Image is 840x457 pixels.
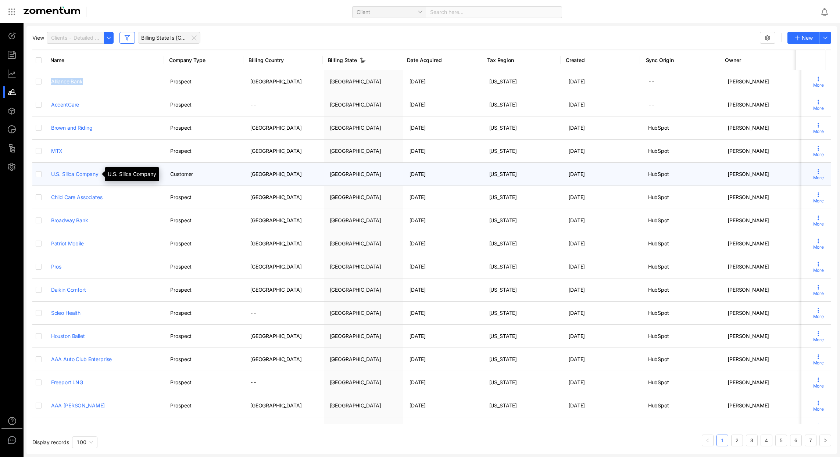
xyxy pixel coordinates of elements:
td: [GEOGRAPHIC_DATA] [324,302,404,325]
td: [DATE] [562,140,642,163]
td: [PERSON_NAME] [722,348,801,371]
div: Prospect [170,240,238,247]
a: Daikin Comfort [51,287,86,293]
div: U.S. Silica Company [105,167,159,181]
td: [GEOGRAPHIC_DATA] [244,394,324,417]
div: HubSpot [648,194,716,201]
div: [US_STATE] [489,286,557,294]
td: [GEOGRAPHIC_DATA] [244,186,324,209]
div: Billing State [328,57,393,64]
a: Brown and Riding [51,125,93,131]
td: [GEOGRAPHIC_DATA] [244,348,324,371]
div: HubSpot [648,147,716,155]
th: Tax Region [481,50,561,70]
button: New [787,32,820,44]
span: Clients - Detailed View [51,32,100,43]
li: 5 [775,435,787,446]
a: MTX [51,148,63,154]
a: 6 [790,435,801,446]
span: More [813,198,824,204]
td: [PERSON_NAME] [722,394,801,417]
span: Client [357,7,422,18]
td: [DATE] [562,278,642,302]
td: [GEOGRAPHIC_DATA] [244,163,324,186]
span: More [813,337,824,343]
td: [PERSON_NAME] [722,186,801,209]
td: [DATE] [562,302,642,325]
li: Next Page [819,435,831,446]
td: [DATE] [403,371,483,394]
div: [US_STATE] [489,78,557,85]
td: [DATE] [403,116,483,140]
td: [GEOGRAPHIC_DATA] [324,209,404,232]
div: Prospect [170,124,238,132]
div: Prospect [170,217,238,224]
th: Owner [719,50,798,70]
div: Prospect [170,402,238,409]
div: [US_STATE] [489,309,557,317]
td: [DATE] [562,186,642,209]
a: 3 [746,435,757,446]
td: [DATE] [403,140,483,163]
span: left [705,438,710,443]
div: HubSpot [648,263,716,270]
span: Date Acquired [407,57,472,64]
a: 7 [805,435,816,446]
td: [PERSON_NAME] [722,325,801,348]
a: 4 [761,435,772,446]
a: Alliance Bank [51,78,83,84]
td: [GEOGRAPHIC_DATA] [324,116,404,140]
div: Prospect [170,263,238,270]
li: 7 [805,435,816,446]
span: New [802,34,813,42]
div: Prospect [170,356,238,363]
td: [DATE] [562,255,642,278]
td: [DATE] [403,209,483,232]
div: [US_STATE] [489,101,557,108]
div: -- [648,78,716,85]
div: Notifications [820,3,835,20]
td: -- [244,302,324,325]
span: More [813,82,824,89]
div: HubSpot [648,217,716,224]
td: [DATE] [403,278,483,302]
div: [US_STATE] [489,402,557,409]
div: [US_STATE] [489,147,557,155]
td: [PERSON_NAME] [722,371,801,394]
div: -- [648,101,716,108]
div: HubSpot [648,124,716,132]
div: [US_STATE] [489,124,557,132]
td: [GEOGRAPHIC_DATA] [244,70,324,93]
a: AAA [PERSON_NAME] [51,402,105,409]
td: [PERSON_NAME] [722,70,801,93]
div: Prospect [170,286,238,294]
span: More [813,128,824,135]
td: [DATE] [403,93,483,116]
button: left [702,435,714,446]
td: [PERSON_NAME] [722,93,801,116]
span: Created [566,57,631,64]
div: Prospect [170,78,238,85]
td: [DATE] [562,232,642,255]
td: [GEOGRAPHIC_DATA] [324,186,404,209]
td: [DATE] [562,417,642,440]
td: [DATE] [403,302,483,325]
td: [DATE] [403,70,483,93]
div: HubSpot [648,356,716,363]
td: [DATE] [562,394,642,417]
td: [GEOGRAPHIC_DATA] [324,278,404,302]
div: HubSpot [648,170,716,178]
div: HubSpot [648,402,716,409]
div: Prospect [170,379,238,386]
li: Previous Page [702,435,714,446]
span: More [813,406,824,413]
td: [GEOGRAPHIC_DATA] [244,255,324,278]
td: [PERSON_NAME] [722,255,801,278]
td: [PERSON_NAME] [722,116,801,140]
a: Houston Ballet [51,333,85,339]
td: [DATE] [403,325,483,348]
span: More [813,105,824,112]
a: Soleo Health [51,310,81,316]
